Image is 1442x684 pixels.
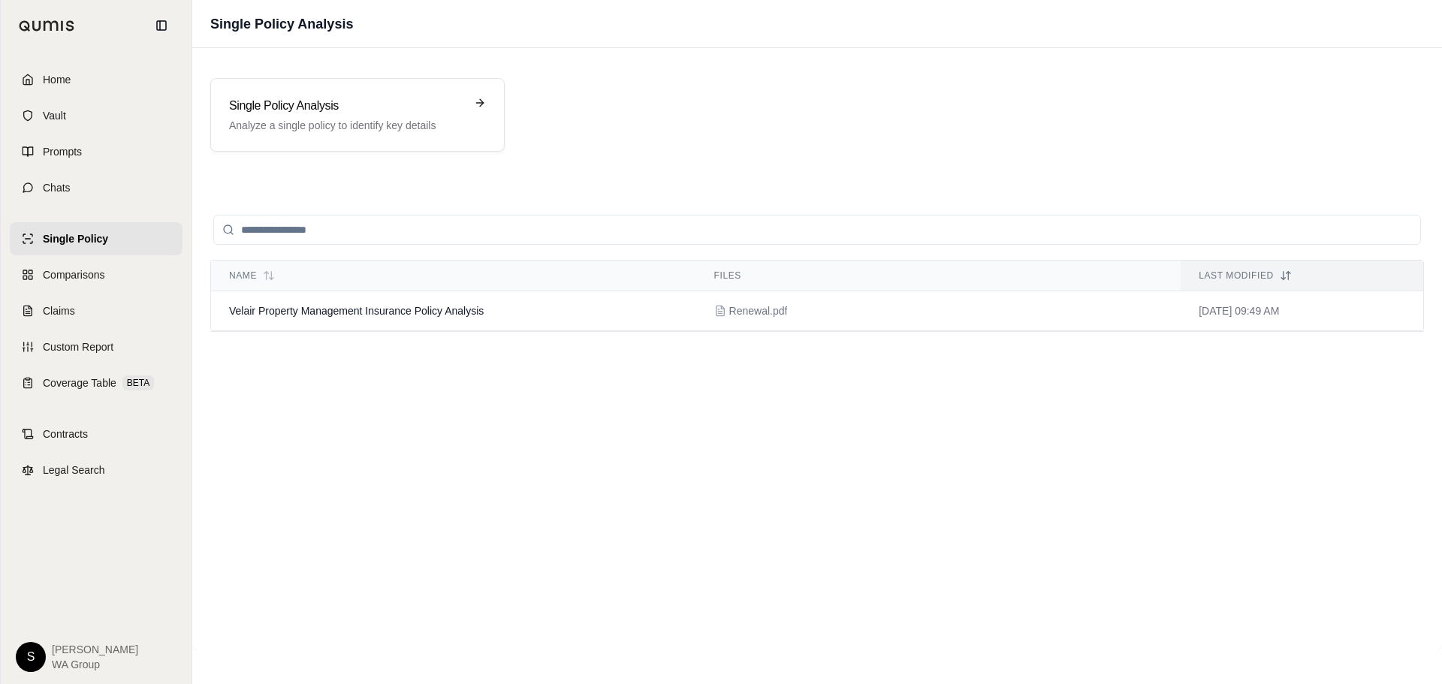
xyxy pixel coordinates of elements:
[229,270,678,282] div: Name
[52,642,138,657] span: [PERSON_NAME]
[43,180,71,195] span: Chats
[43,426,88,441] span: Contracts
[16,642,46,672] div: S
[1181,291,1423,331] td: [DATE] 09:49 AM
[10,294,183,327] a: Claims
[52,657,138,672] span: WA Group
[10,258,183,291] a: Comparisons
[10,171,183,204] a: Chats
[10,366,183,399] a: Coverage TableBETA
[10,453,183,487] a: Legal Search
[43,339,113,354] span: Custom Report
[43,108,66,123] span: Vault
[729,303,788,318] span: Renewal.pdf
[43,267,104,282] span: Comparisons
[43,375,116,390] span: Coverage Table
[10,135,183,168] a: Prompts
[122,375,154,390] span: BETA
[10,330,183,363] a: Custom Report
[10,222,183,255] a: Single Policy
[43,303,75,318] span: Claims
[10,417,183,450] a: Contracts
[210,14,353,35] h1: Single Policy Analysis
[10,63,183,96] a: Home
[43,463,105,478] span: Legal Search
[229,118,465,133] p: Analyze a single policy to identify key details
[43,231,108,246] span: Single Policy
[229,97,465,115] h3: Single Policy Analysis
[43,72,71,87] span: Home
[229,305,484,317] span: Velair Property Management Insurance Policy Analysis
[43,144,82,159] span: Prompts
[149,14,173,38] button: Collapse sidebar
[10,99,183,132] a: Vault
[19,20,75,32] img: Qumis Logo
[696,261,1181,291] th: Files
[1199,270,1405,282] div: Last modified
